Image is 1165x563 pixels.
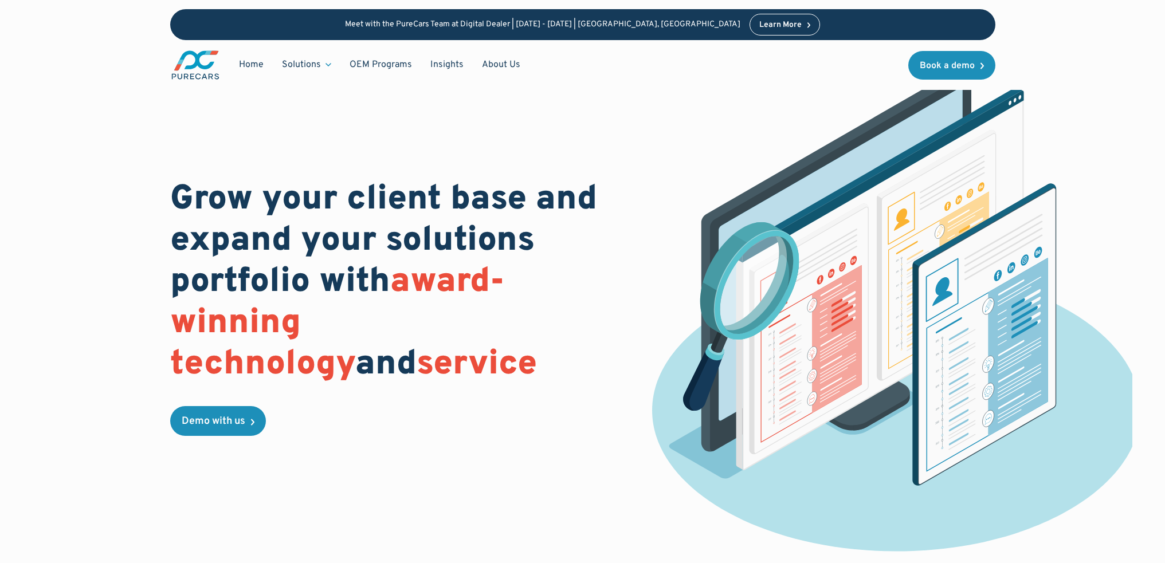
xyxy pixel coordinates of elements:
[759,21,802,29] div: Learn More
[170,406,266,436] a: Demo with us
[345,20,740,30] p: Meet with the PureCars Team at Digital Dealer | [DATE] - [DATE] | [GEOGRAPHIC_DATA], [GEOGRAPHIC_...
[170,261,505,387] span: award-winning technology
[908,51,995,80] a: Book a demo
[473,54,529,76] a: About Us
[421,54,473,76] a: Insights
[652,64,1132,552] img: customer profiles dashboard
[340,54,421,76] a: OEM Programs
[750,14,821,36] a: Learn More
[182,416,245,427] div: Demo with us
[417,343,537,387] span: service
[170,179,616,385] h1: Grow your client base and expand your solutions portfolio with and
[230,54,273,76] a: Home
[170,49,221,81] a: main
[170,49,221,81] img: purecars logo
[282,58,321,71] div: Solutions
[273,54,340,76] div: Solutions
[920,61,975,70] div: Book a demo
